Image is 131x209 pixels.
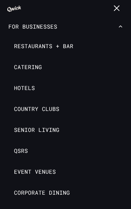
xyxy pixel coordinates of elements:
span: Event Venues [14,168,56,175]
span: Corporate Dining [14,189,70,196]
span: Catering [14,64,42,70]
span: Senior Living [14,126,59,133]
span: Restaurants + Bar [14,43,73,50]
span: Country Clubs [14,105,59,112]
span: Hotels [14,84,35,91]
span: QSRs [14,147,28,154]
